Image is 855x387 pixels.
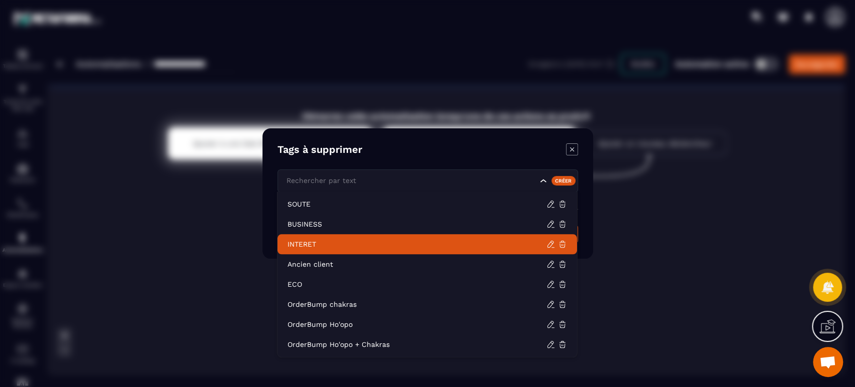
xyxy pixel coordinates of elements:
p: SOUTE [288,199,546,209]
h4: Tags à supprimer [277,143,362,157]
p: OrderBump Ho'opo + Chakras [288,339,546,349]
div: Créer [551,176,576,185]
div: Ouvrir le chat [813,347,843,377]
button: Sauvegarder [522,225,578,244]
input: Search for option [284,175,537,186]
p: Ancien client [288,259,546,269]
p: OrderBump Ho'opo [288,319,546,329]
p: INTERET [288,239,546,249]
p: OrderBump chakras [288,299,546,309]
div: Search for option [277,169,578,192]
p: ECO [288,279,546,289]
p: BUSINESS [288,219,546,229]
